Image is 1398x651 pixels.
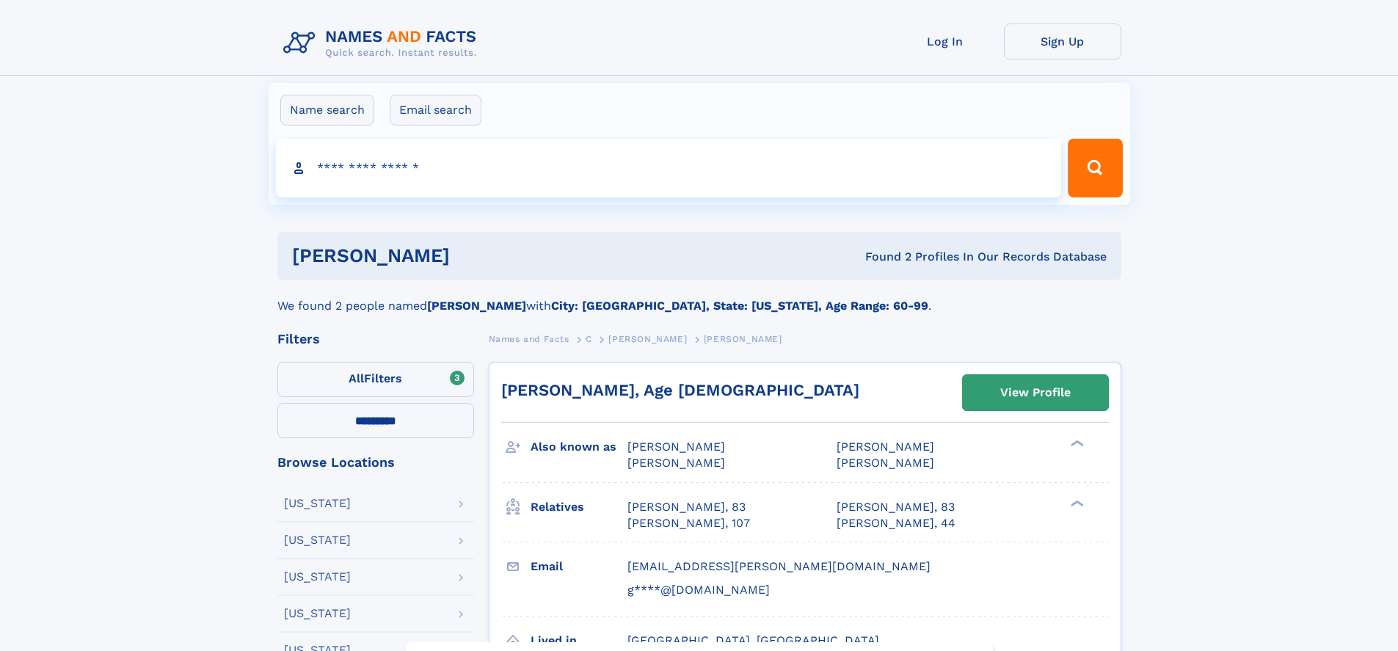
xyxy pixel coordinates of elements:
[551,299,928,313] b: City: [GEOGRAPHIC_DATA], State: [US_STATE], Age Range: 60-99
[627,499,746,515] a: [PERSON_NAME], 83
[276,139,1062,197] input: search input
[627,559,931,573] span: [EMAIL_ADDRESS][PERSON_NAME][DOMAIN_NAME]
[627,515,750,531] a: [PERSON_NAME], 107
[963,375,1108,410] a: View Profile
[531,434,627,459] h3: Also known as
[292,247,658,265] h1: [PERSON_NAME]
[1004,23,1121,59] a: Sign Up
[627,456,725,470] span: [PERSON_NAME]
[837,440,934,454] span: [PERSON_NAME]
[277,332,474,346] div: Filters
[489,330,569,348] a: Names and Facts
[501,381,859,399] a: [PERSON_NAME], Age [DEMOGRAPHIC_DATA]
[627,633,879,647] span: [GEOGRAPHIC_DATA], [GEOGRAPHIC_DATA]
[627,440,725,454] span: [PERSON_NAME]
[284,498,351,509] div: [US_STATE]
[284,608,351,619] div: [US_STATE]
[1068,139,1122,197] button: Search Button
[608,334,687,344] span: [PERSON_NAME]
[390,95,481,126] label: Email search
[586,334,592,344] span: C
[608,330,687,348] a: [PERSON_NAME]
[277,23,489,63] img: Logo Names and Facts
[1067,498,1085,508] div: ❯
[349,371,364,385] span: All
[1000,376,1071,410] div: View Profile
[586,330,592,348] a: C
[427,299,526,313] b: [PERSON_NAME]
[658,249,1107,265] div: Found 2 Profiles In Our Records Database
[837,456,934,470] span: [PERSON_NAME]
[1067,439,1085,448] div: ❯
[277,456,474,469] div: Browse Locations
[277,362,474,397] label: Filters
[837,499,955,515] a: [PERSON_NAME], 83
[280,95,374,126] label: Name search
[284,571,351,583] div: [US_STATE]
[704,334,782,344] span: [PERSON_NAME]
[284,534,351,546] div: [US_STATE]
[887,23,1004,59] a: Log In
[531,554,627,579] h3: Email
[837,515,955,531] a: [PERSON_NAME], 44
[531,495,627,520] h3: Relatives
[277,280,1121,315] div: We found 2 people named with .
